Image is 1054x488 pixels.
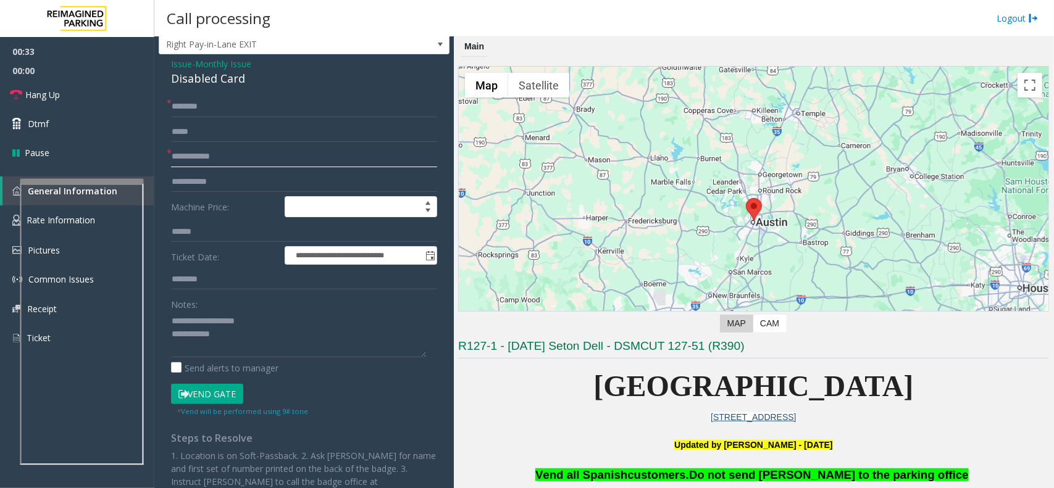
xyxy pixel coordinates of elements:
[12,246,22,254] img: 'icon'
[753,315,787,333] label: CAM
[711,412,796,422] a: [STREET_ADDRESS]
[25,88,60,101] span: Hang Up
[171,70,437,87] div: Disabled Card
[161,3,277,33] h3: Call processing
[159,35,391,54] span: Right Pay-in-Lane EXIT
[171,362,278,374] label: Send alerts to manager
[535,468,627,481] span: Vend all Spanish
[419,197,437,207] span: Increase value
[1029,12,1039,25] img: logout
[458,338,1049,358] h3: R127-1 - [DATE] Seton Dell - DSMCUT 127-51 (R390)
[508,73,569,97] button: Show satellite imagery
[465,73,508,97] button: Show street map
[689,468,969,481] span: Do not send [PERSON_NAME] to the parking office
[177,407,308,416] small: Vend will be performed using 9# tone
[192,58,251,70] span: -
[168,246,282,265] label: Ticket Date:
[28,117,49,130] span: Dtmf
[423,247,437,264] span: Toggle popup
[12,275,22,284] img: 'icon'
[171,294,198,311] label: Notes:
[195,57,251,70] span: Monthly Issue
[171,57,192,70] span: Issue
[1018,73,1042,97] button: Toggle fullscreen view
[12,186,22,196] img: 'icon'
[12,333,20,344] img: 'icon'
[171,432,437,444] h4: Steps to Resolve
[168,196,282,217] label: Machine Price:
[594,370,914,402] span: [GEOGRAPHIC_DATA]
[627,468,689,481] span: customers.
[746,198,762,221] div: 1500 Red River Street, Austin, TX
[12,215,20,226] img: 'icon'
[12,305,21,313] img: 'icon'
[171,384,243,405] button: Vend Gate
[419,207,437,217] span: Decrease value
[461,37,487,57] div: Main
[674,440,832,450] b: Updated by [PERSON_NAME] - [DATE]
[25,146,49,159] span: Pause
[997,12,1039,25] a: Logout
[720,315,753,333] label: Map
[2,176,154,205] a: General Information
